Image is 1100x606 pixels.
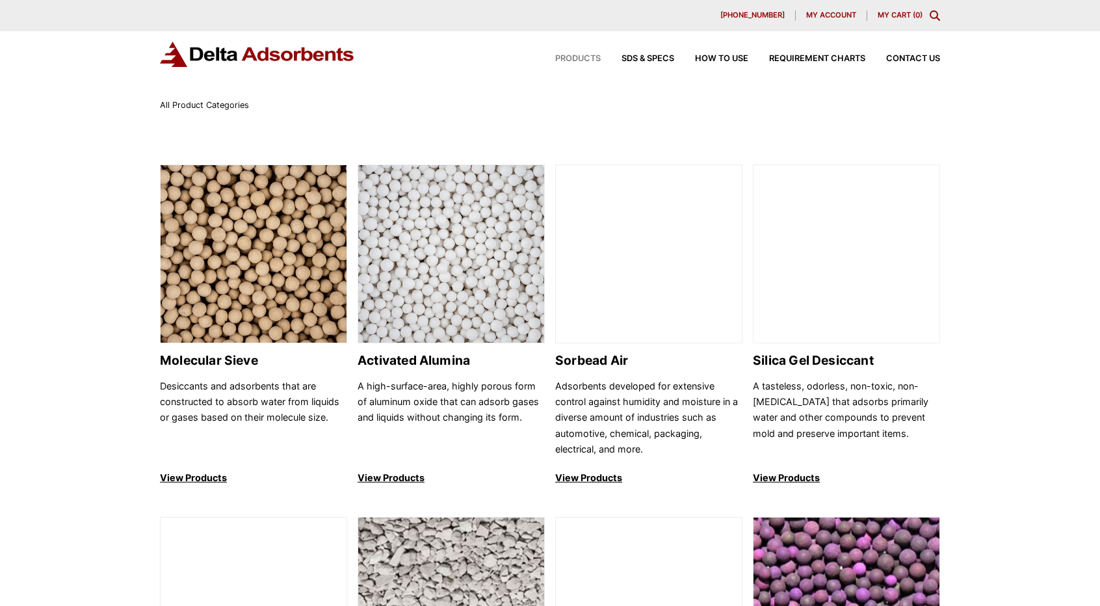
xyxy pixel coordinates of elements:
[886,55,940,63] span: Contact Us
[769,55,865,63] span: Requirement Charts
[555,353,742,368] h2: Sorbead Air
[915,10,920,20] span: 0
[930,10,940,21] div: Toggle Modal Content
[160,100,249,110] span: All Product Categories
[358,470,545,486] p: View Products
[622,55,674,63] span: SDS & SPECS
[358,353,545,368] h2: Activated Alumina
[555,378,742,458] p: Adsorbents developed for extensive control against humidity and moisture in a diverse amount of i...
[556,165,742,344] img: Sorbead Air
[695,55,748,63] span: How to Use
[753,165,939,344] img: Silica Gel Desiccant
[674,55,748,63] a: How to Use
[720,12,785,19] span: [PHONE_NUMBER]
[710,10,796,21] a: [PHONE_NUMBER]
[358,165,544,344] img: Activated Alumina
[160,470,347,486] p: View Products
[748,55,865,63] a: Requirement Charts
[160,165,347,486] a: Molecular Sieve Molecular Sieve Desiccants and adsorbents that are constructed to absorb water fr...
[753,378,940,458] p: A tasteless, odorless, non-toxic, non-[MEDICAL_DATA] that adsorbs primarily water and other compo...
[555,55,601,63] span: Products
[796,10,867,21] a: My account
[555,165,742,486] a: Sorbead Air Sorbead Air Adsorbents developed for extensive control against humidity and moisture ...
[878,10,923,20] a: My Cart (0)
[753,165,940,486] a: Silica Gel Desiccant Silica Gel Desiccant A tasteless, odorless, non-toxic, non-[MEDICAL_DATA] th...
[753,353,940,368] h2: Silica Gel Desiccant
[160,378,347,458] p: Desiccants and adsorbents that are constructed to absorb water from liquids or gases based on the...
[160,353,347,368] h2: Molecular Sieve
[358,165,545,486] a: Activated Alumina Activated Alumina A high-surface-area, highly porous form of aluminum oxide tha...
[753,470,940,486] p: View Products
[865,55,940,63] a: Contact Us
[161,165,347,344] img: Molecular Sieve
[555,470,742,486] p: View Products
[534,55,601,63] a: Products
[160,42,355,67] img: Delta Adsorbents
[358,378,545,458] p: A high-surface-area, highly porous form of aluminum oxide that can adsorb gases and liquids witho...
[806,12,856,19] span: My account
[601,55,674,63] a: SDS & SPECS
